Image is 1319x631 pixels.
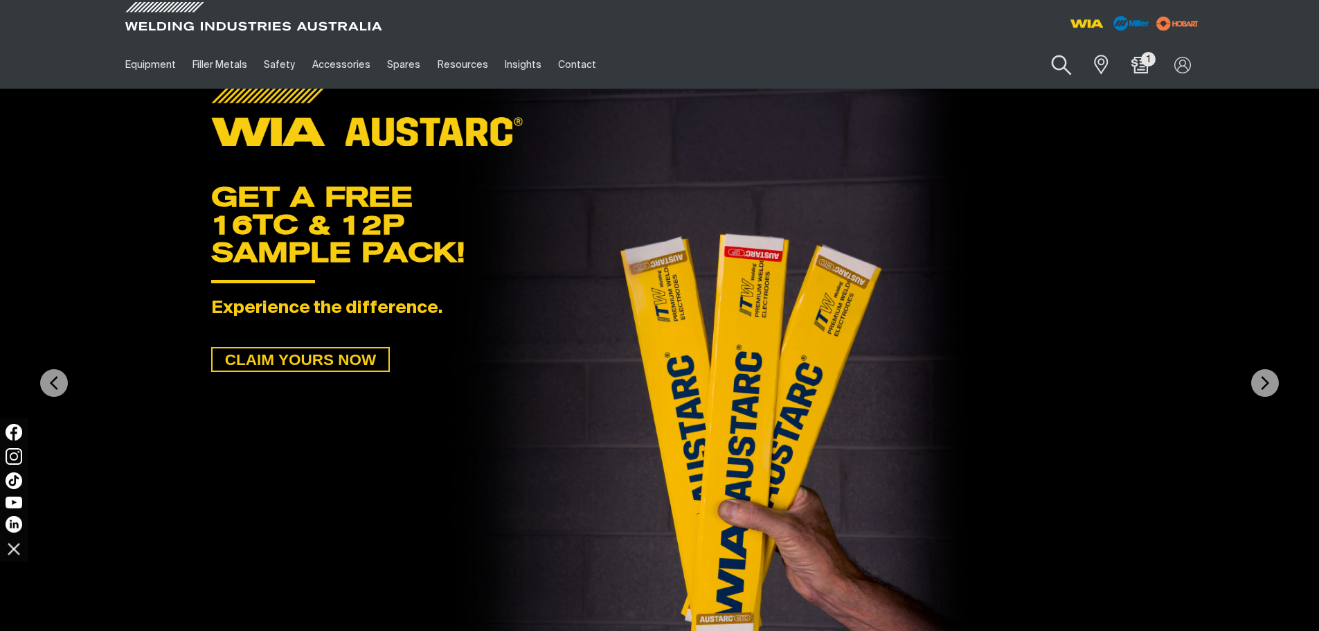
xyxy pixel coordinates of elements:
img: TikTok [6,472,22,489]
a: CLAIM YOURS NOW [211,347,390,372]
img: PrevArrow [40,369,68,397]
img: Instagram [6,448,22,465]
img: miller [1152,13,1203,34]
img: YouTube [6,497,22,508]
nav: Main [117,41,931,89]
a: Insights [496,41,550,89]
img: NextArrow [1251,369,1279,397]
div: Experience the difference. [211,299,1108,319]
a: Equipment [117,41,184,89]
a: Accessories [304,41,379,89]
a: Resources [429,41,496,89]
a: Filler Metals [184,41,255,89]
input: Product name or item number... [1021,48,1085,81]
span: CLAIM YOURS NOW [213,347,388,372]
img: LinkedIn [6,516,22,533]
div: GET A FREE 16TC & 12P SAMPLE PACK! [211,183,1108,266]
a: Spares [379,41,429,89]
button: Search products [1034,46,1090,85]
a: Contact [550,41,604,89]
img: Facebook [6,424,22,441]
img: hide socials [2,537,26,560]
a: Safety [255,41,303,89]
